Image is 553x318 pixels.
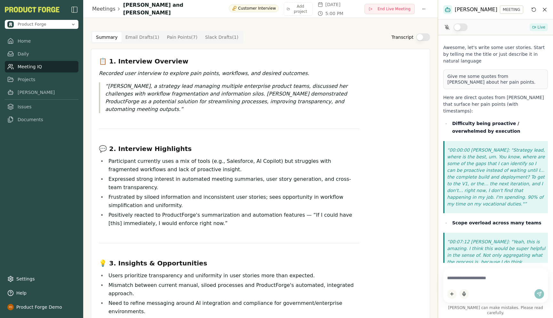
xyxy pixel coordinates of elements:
[92,5,116,13] a: Meetings
[107,299,359,316] li: Need to refine messaging around AI integration and compliance for government/enterprise environme...
[455,6,497,13] span: [PERSON_NAME]
[5,287,78,299] button: Help
[5,273,78,285] a: Settings
[5,35,78,47] a: Home
[541,6,548,13] button: Close chat
[325,1,341,8] span: [DATE]
[500,5,523,14] button: MEETING
[443,94,548,114] p: Here are direct quotes from [PERSON_NAME] that surface her pain points (with timestamps):
[452,220,541,225] strong: Scope overload across many teams
[534,289,544,299] button: Send message
[107,281,359,298] li: Mismatch between current manual, siloed processes and ProductForge's automated, integrated approach.
[537,25,545,30] span: Live
[391,34,413,40] label: Transcript
[5,61,78,72] a: Meeting IQ
[107,157,359,174] li: Participant currently uses a mix of tools (e.g., Salesforce, AI Copilot) but struggles with fragm...
[443,305,548,315] span: [PERSON_NAME] can make mistakes. Please read carefully.
[99,144,359,153] h3: 💬 2. Interview Highlights
[459,289,469,299] button: Start dictation
[105,82,359,113] p: [PERSON_NAME], a strategy lead managing multiple enterprise product teams, discussed her challeng...
[99,259,359,268] h3: 💡 3. Insights & Opportunities
[443,44,548,64] p: Awesome, let's write some user stories. Start by telling me the title or just describe it in natu...
[447,147,545,207] p: 00:00:00 [PERSON_NAME]: "Strategy lead, where is the best, um. You know, where are some of the ga...
[107,272,359,280] li: Users prioritize transparency and uniformity in user stories more than expected.
[7,304,14,310] img: profile
[5,101,78,113] a: Issues
[447,74,544,85] p: Give me some quotes from [PERSON_NAME] about her pain points.
[452,121,520,134] strong: Difficulty being proactive / overwhelmed by execution
[123,1,224,17] h1: [PERSON_NAME] and [PERSON_NAME]
[291,4,309,14] span: Add project
[365,4,415,14] button: End Live Meeting
[107,175,359,192] li: Expressed strong interest in automated meeting summaries, user story generation, and cross-team t...
[5,114,78,125] a: Documents
[18,21,46,27] span: Product Forge
[229,4,279,12] div: Customer Interview
[71,6,78,13] img: sidebar
[378,6,411,12] span: End Live Meeting
[5,87,78,98] a: [PERSON_NAME]
[7,21,14,28] img: Product Forge
[99,70,309,76] em: Recorded user interview to explore pain points, workflows, and desired outcomes.
[107,211,359,228] li: Positively reacted to ProductForge's summarization and automation features — “If I could have [th...
[5,7,60,13] img: Product Forge
[122,32,163,42] button: Email Drafts ( 1 )
[5,7,60,13] button: PF-Logo
[99,57,359,66] h3: 📋 1. Interview Overview
[5,48,78,60] a: Daily
[163,32,201,42] button: Pain Points ( 7 )
[5,20,78,29] button: Open organization switcher
[530,6,538,13] button: Reset conversation
[201,32,242,42] button: Slack Drafts ( 1 )
[5,301,78,313] button: Product Forge Demo
[5,74,78,85] a: Projects
[447,289,457,299] button: Add content to chat
[284,2,312,16] button: Add project
[107,193,359,210] li: Frustrated by siloed information and inconsistent user stories; sees opportunity in workflow simp...
[92,32,122,42] button: Summary
[325,10,343,17] span: 5:00 PM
